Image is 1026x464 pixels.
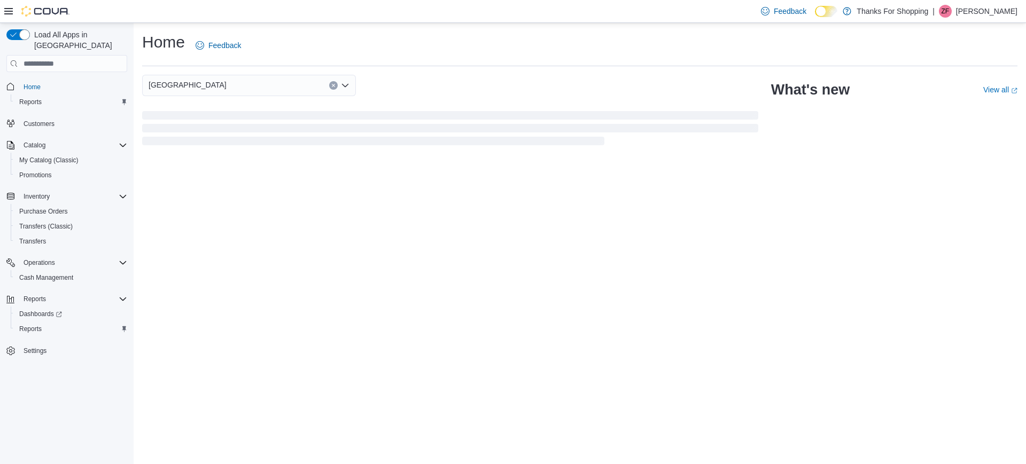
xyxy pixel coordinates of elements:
span: Inventory [19,190,127,203]
span: Customers [19,117,127,130]
a: View allExternal link [983,85,1017,94]
a: Feedback [757,1,811,22]
svg: External link [1011,88,1017,94]
p: Thanks For Shopping [857,5,928,18]
a: Purchase Orders [15,205,72,218]
span: Inventory [24,192,50,201]
button: Cash Management [11,270,131,285]
button: Inventory [19,190,54,203]
span: Dark Mode [815,17,815,18]
span: My Catalog (Classic) [15,154,127,167]
button: Promotions [11,168,131,183]
nav: Complex example [6,74,127,386]
span: Transfers [19,237,46,246]
a: Home [19,81,45,93]
button: Open list of options [341,81,349,90]
button: Operations [19,256,59,269]
button: Home [2,78,131,94]
span: Cash Management [15,271,127,284]
span: Reports [15,323,127,335]
a: Dashboards [11,306,131,321]
a: Promotions [15,169,56,182]
img: Cova [21,6,69,17]
a: Customers [19,117,59,130]
span: Loading [142,113,758,147]
button: Reports [11,321,131,336]
button: Reports [19,293,50,305]
a: Feedback [191,35,245,56]
span: Dashboards [15,308,127,320]
button: Reports [11,95,131,109]
p: | [932,5,935,18]
a: Dashboards [15,308,66,320]
span: Catalog [19,139,127,152]
button: Purchase Orders [11,204,131,219]
a: Transfers (Classic) [15,220,77,233]
span: Purchase Orders [19,207,68,216]
span: Home [24,83,41,91]
span: Catalog [24,141,45,150]
span: Load All Apps in [GEOGRAPHIC_DATA] [30,29,127,51]
span: Reports [19,293,127,305]
a: Settings [19,344,51,357]
a: My Catalog (Classic) [15,154,83,167]
span: Promotions [19,171,52,179]
span: Cash Management [19,273,73,282]
span: Promotions [15,169,127,182]
span: Operations [24,258,55,267]
span: Transfers [15,235,127,248]
span: My Catalog (Classic) [19,156,79,164]
span: Reports [19,98,42,106]
button: Settings [2,343,131,358]
span: ZF [942,5,950,18]
button: Reports [2,292,131,306]
span: Reports [24,295,46,303]
input: Dark Mode [815,6,837,17]
button: My Catalog (Classic) [11,153,131,168]
span: Dashboards [19,310,62,318]
a: Transfers [15,235,50,248]
button: Transfers [11,234,131,249]
div: Zander Finch [939,5,952,18]
button: Catalog [19,139,50,152]
span: Home [19,80,127,93]
button: Operations [2,255,131,270]
a: Reports [15,323,46,335]
p: [PERSON_NAME] [956,5,1017,18]
span: Feedback [208,40,241,51]
span: Operations [19,256,127,269]
span: Reports [19,325,42,333]
span: Customers [24,120,55,128]
h1: Home [142,32,185,53]
span: Purchase Orders [15,205,127,218]
button: Catalog [2,138,131,153]
span: Transfers (Classic) [15,220,127,233]
span: Feedback [774,6,806,17]
span: Transfers (Classic) [19,222,73,231]
span: Settings [24,347,46,355]
button: Transfers (Classic) [11,219,131,234]
h2: What's new [771,81,850,98]
a: Reports [15,96,46,108]
span: [GEOGRAPHIC_DATA] [149,78,227,91]
button: Customers [2,116,131,131]
a: Cash Management [15,271,77,284]
span: Settings [19,344,127,357]
button: Clear input [329,81,338,90]
span: Reports [15,96,127,108]
button: Inventory [2,189,131,204]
